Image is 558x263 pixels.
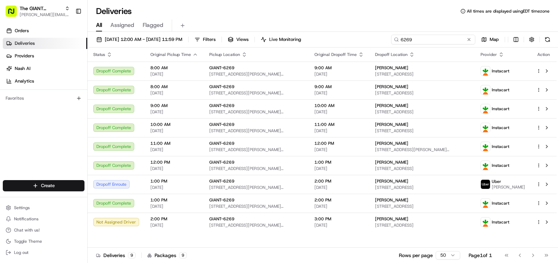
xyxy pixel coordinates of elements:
span: Instacart [492,68,509,74]
button: Toggle Theme [3,236,84,246]
span: [DATE] [314,147,364,152]
button: Settings [3,203,84,213]
span: Filters [203,36,216,43]
span: [DATE] 12:00 AM - [DATE] 11:59 PM [105,36,182,43]
div: Start new chat [24,67,115,74]
span: [PERSON_NAME] [375,65,408,71]
span: 1:00 PM [150,197,198,203]
img: profile_instacart_ahold_partner.png [481,104,490,113]
span: Analytics [15,78,34,84]
span: [DATE] [150,222,198,228]
button: Log out [3,248,84,257]
button: Refresh [543,35,552,44]
button: Notifications [3,214,84,224]
span: [PERSON_NAME] [375,141,408,146]
span: Provider [481,52,497,57]
span: Dropoff Location [375,52,408,57]
span: [DATE] [150,128,198,134]
span: 12:00 PM [314,141,364,146]
img: profile_instacart_ahold_partner.png [481,142,490,151]
span: [DATE] [150,185,198,190]
span: [DATE] [150,204,198,209]
span: 9:00 AM [314,84,364,90]
img: profile_instacart_ahold_partner.png [481,161,490,170]
div: 💻 [59,102,65,108]
span: [STREET_ADDRESS][PERSON_NAME][PERSON_NAME] [209,147,303,152]
span: Notifications [14,216,39,222]
span: Chat with us! [14,227,40,233]
a: Providers [3,50,87,62]
p: Welcome 👋 [7,28,128,39]
span: API Documentation [66,101,113,108]
span: Log out [14,250,28,255]
button: Live Monitoring [258,35,304,44]
img: profile_instacart_ahold_partner.png [481,199,490,208]
span: 2:00 PM [314,178,364,184]
img: profile_instacart_ahold_partner.png [481,218,490,227]
span: Original Pickup Time [150,52,191,57]
span: Settings [14,205,30,211]
span: [DATE] [314,222,364,228]
span: Create [41,183,55,189]
span: Original Dropoff Time [314,52,357,57]
span: 8:00 AM [150,84,198,90]
button: Chat with us! [3,225,84,235]
img: profile_uber_ahold_partner.png [481,180,490,189]
img: profile_instacart_ahold_partner.png [481,85,490,94]
img: Nash [7,7,21,21]
span: [STREET_ADDRESS][PERSON_NAME][PERSON_NAME] [209,71,303,77]
div: Packages [147,252,187,259]
div: We're available if you need us! [24,74,89,79]
span: [PERSON_NAME] [375,103,408,108]
button: The GIANT Company[PERSON_NAME][EMAIL_ADDRESS][PERSON_NAME][DOMAIN_NAME] [3,3,73,20]
span: GIANT-6269 [209,84,234,90]
span: [PERSON_NAME] [375,84,408,90]
span: [DATE] [150,90,198,96]
span: Pickup Location [209,52,240,57]
button: Views [225,35,252,44]
span: Instacart [492,219,509,225]
span: 11:00 AM [314,122,364,127]
span: The GIANT Company [20,5,62,12]
span: 11:00 AM [150,141,198,146]
span: Uber [492,179,501,184]
span: 10:00 AM [314,103,364,108]
span: [PERSON_NAME] [492,184,525,190]
span: 8:00 AM [150,65,198,71]
span: [DATE] [314,90,364,96]
img: profile_instacart_ahold_partner.png [481,66,490,76]
span: [DATE] [314,204,364,209]
span: [DATE] [314,109,364,115]
span: 9:00 AM [314,65,364,71]
span: 9:00 AM [150,103,198,108]
button: Filters [191,35,219,44]
span: GIANT-6269 [209,216,234,222]
a: Nash AI [3,63,87,74]
span: [STREET_ADDRESS][PERSON_NAME][PERSON_NAME] [209,166,303,171]
span: [STREET_ADDRESS] [375,222,469,228]
span: [DATE] [150,147,198,152]
span: Live Monitoring [269,36,301,43]
span: Status [93,52,105,57]
div: Deliveries [96,252,136,259]
a: Deliveries [3,38,87,49]
span: 1:00 PM [314,159,364,165]
span: Instacart [492,200,509,206]
span: [PERSON_NAME] [375,197,408,203]
span: [DATE] [150,71,198,77]
span: Providers [15,53,34,59]
p: Rows per page [399,252,433,259]
span: Map [490,36,499,43]
span: GIANT-6269 [209,178,234,184]
span: [DATE] [314,128,364,134]
span: [STREET_ADDRESS] [375,204,469,209]
span: GIANT-6269 [209,141,234,146]
span: [STREET_ADDRESS] [375,109,469,115]
span: [STREET_ADDRESS] [375,90,469,96]
button: [PERSON_NAME][EMAIL_ADDRESS][PERSON_NAME][DOMAIN_NAME] [20,12,70,17]
span: Pylon [70,119,85,124]
span: Instacart [492,87,509,93]
span: All [96,21,102,29]
div: 📗 [7,102,13,108]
